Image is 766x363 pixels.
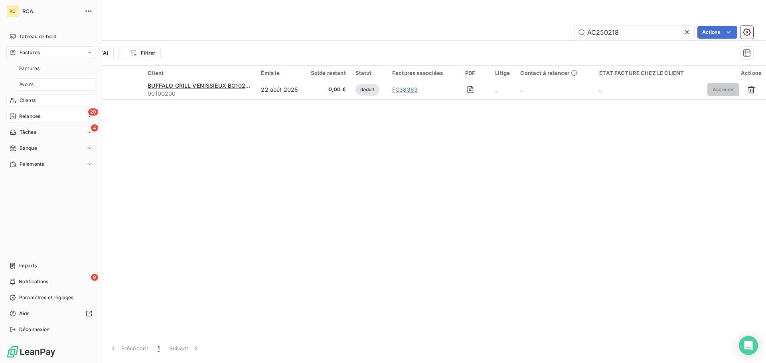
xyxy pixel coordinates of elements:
[88,108,98,116] span: 20
[697,26,737,39] button: Actions
[105,340,153,357] button: Précédent
[739,336,758,355] div: Open Intercom Messenger
[6,345,56,358] img: Logo LeanPay
[20,161,44,168] span: Paiements
[6,307,95,320] a: Aide
[20,145,37,152] span: Banque
[355,70,383,76] div: Statut
[392,86,418,94] a: FC38363
[19,326,50,333] span: Déconnexion
[148,82,256,89] span: BUFFALO GRILL VENISSIEUX BG10246S
[392,70,445,76] div: Factures associées
[19,294,73,301] span: Paramètres et réglages
[148,70,251,76] div: Client
[91,124,98,131] span: 4
[6,5,19,18] div: RC
[574,26,694,39] input: Rechercher
[19,65,39,72] span: Factures
[19,113,40,120] span: Relances
[164,340,205,357] button: Suivant
[495,86,498,93] span: _
[261,70,299,76] div: Émis le
[707,70,761,76] div: Actions
[495,70,511,76] div: Litige
[256,80,304,99] td: 22 août 2025
[309,70,346,76] div: Solde restant
[22,8,80,14] span: RCA
[309,86,346,94] span: 0,00 €
[20,97,36,104] span: Clients
[19,33,56,40] span: Tableau de bord
[520,70,590,76] div: Contact à relancer
[153,340,164,357] button: 1
[20,49,40,56] span: Factures
[599,70,697,76] div: ETAT FACTURE CHEZ LE CLIENT
[455,70,486,76] div: PDF
[148,90,251,98] span: 90100200
[355,84,379,96] span: déduit
[158,344,160,352] span: 1
[19,278,48,285] span: Notifications
[20,129,36,136] span: Tâches
[19,310,30,317] span: Aide
[599,86,602,93] span: _
[91,274,98,281] span: 9
[124,47,160,59] button: Filtrer
[19,81,34,88] span: Avoirs
[520,86,523,93] span: _
[19,262,37,269] span: Imports
[707,83,740,96] button: Associer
